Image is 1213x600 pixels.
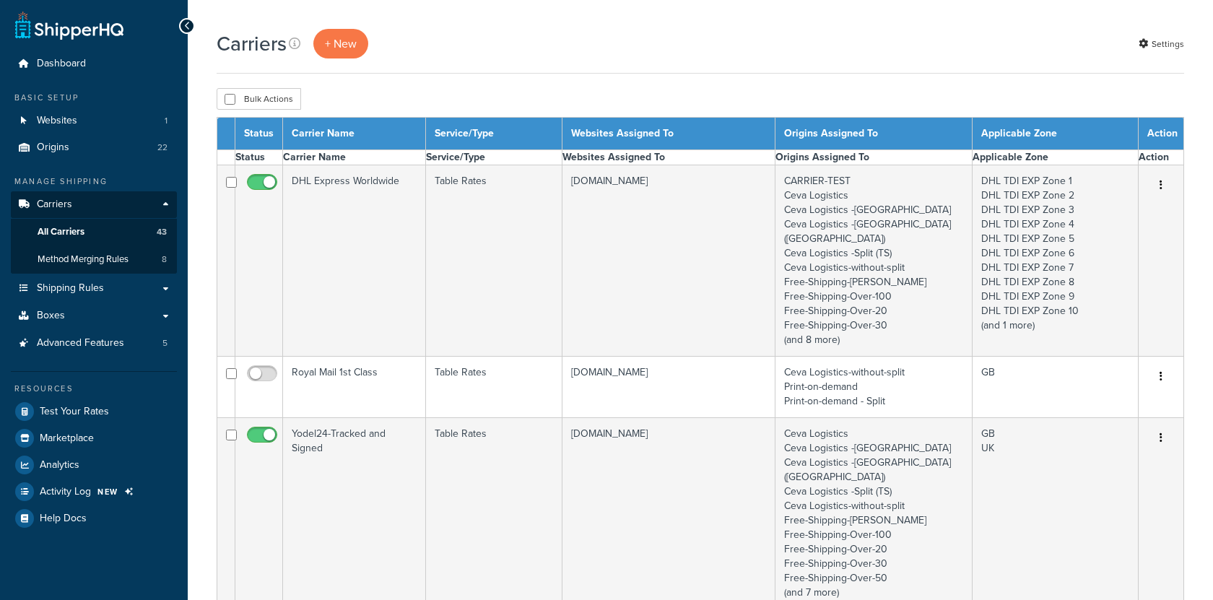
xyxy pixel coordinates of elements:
[283,118,426,150] th: Carrier Name
[11,246,177,273] a: Method Merging Rules 8
[37,142,69,154] span: Origins
[217,30,287,58] h1: Carriers
[11,219,177,245] li: All Carriers
[217,88,301,110] button: Bulk Actions
[775,118,973,150] th: Origins Assigned To
[11,92,177,104] div: Basic Setup
[37,115,77,127] span: Websites
[973,357,1139,418] td: GB
[775,165,973,357] td: CARRIER-TEST Ceva Logistics Ceva Logistics -[GEOGRAPHIC_DATA] Ceva Logistics -[GEOGRAPHIC_DATA] (...
[11,246,177,273] li: Method Merging Rules
[973,118,1139,150] th: Applicable Zone
[157,226,167,238] span: 43
[11,191,177,274] li: Carriers
[1139,34,1184,54] a: Settings
[283,165,426,357] td: DHL Express Worldwide
[11,479,177,505] li: Activity Log
[1139,150,1184,165] th: Action
[775,150,973,165] th: Origins Assigned To
[11,219,177,245] a: All Carriers 43
[37,310,65,322] span: Boxes
[38,226,84,238] span: All Carriers
[40,486,91,498] span: Activity Log
[562,357,775,418] td: [DOMAIN_NAME]
[775,357,973,418] td: Ceva Logistics-without-split Print-on-demand Print-on-demand - Split
[562,118,775,150] th: Websites Assigned To
[11,191,177,218] a: Carriers
[425,357,562,418] td: Table Rates
[11,108,177,134] a: Websites 1
[1139,118,1184,150] th: Action
[11,330,177,357] li: Advanced Features
[235,118,283,150] th: Status
[11,134,177,161] li: Origins
[11,425,177,451] a: Marketplace
[37,337,124,349] span: Advanced Features
[11,134,177,161] a: Origins 22
[562,165,775,357] td: [DOMAIN_NAME]
[40,459,79,471] span: Analytics
[40,513,87,525] span: Help Docs
[973,165,1139,357] td: DHL TDI EXP Zone 1 DHL TDI EXP Zone 2 DHL TDI EXP Zone 3 DHL TDI EXP Zone 4 DHL TDI EXP Zone 5 DH...
[165,115,168,127] span: 1
[11,479,177,505] a: Activity Log NEW
[973,150,1139,165] th: Applicable Zone
[425,165,562,357] td: Table Rates
[235,150,283,165] th: Status
[562,150,775,165] th: Websites Assigned To
[11,303,177,329] a: Boxes
[37,199,72,211] span: Carriers
[40,406,109,418] span: Test Your Rates
[162,253,167,266] span: 8
[425,118,562,150] th: Service/Type
[11,175,177,188] div: Manage Shipping
[283,357,426,418] td: Royal Mail 1st Class
[11,383,177,395] div: Resources
[11,399,177,425] a: Test Your Rates
[313,29,368,58] a: + New
[283,150,426,165] th: Carrier Name
[40,432,94,445] span: Marketplace
[157,142,168,154] span: 22
[37,282,104,295] span: Shipping Rules
[11,330,177,357] a: Advanced Features 5
[97,486,118,497] span: NEW
[15,11,123,40] a: ShipperHQ Home
[11,51,177,77] a: Dashboard
[11,108,177,134] li: Websites
[11,275,177,302] a: Shipping Rules
[11,452,177,478] a: Analytics
[425,150,562,165] th: Service/Type
[38,253,129,266] span: Method Merging Rules
[37,58,86,70] span: Dashboard
[162,337,168,349] span: 5
[11,505,177,531] a: Help Docs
